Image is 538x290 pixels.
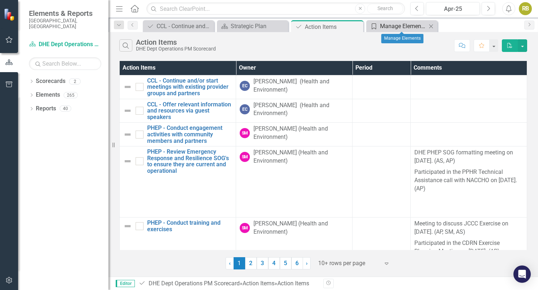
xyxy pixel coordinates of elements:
div: Strategic Plan [231,22,286,31]
a: Strategic Plan [219,22,286,31]
td: Double-Click to Edit Right Click for Context Menu [120,146,236,217]
a: CCL - Offer relevant information and resources via guest speakers [147,101,232,120]
div: EC [240,104,250,114]
div: [PERSON_NAME] (Health and Environment) [253,220,349,236]
a: DHE Dept Operations PM Scorecard [149,280,240,287]
td: Double-Click to Edit Right Click for Context Menu [120,99,236,123]
p: Participated in the CDRN Exercise Planning Meeting on [DATE]. (AP) [414,238,523,257]
button: Apr-25 [426,2,480,15]
a: 5 [280,257,291,269]
div: Action Items [277,280,309,287]
p: Participated in the PPHR Technical Assistance call with NACCHO on [DATE]. (AP) [414,167,523,194]
img: Not Defined [123,222,132,230]
div: 2 [69,78,81,84]
div: Manage Elements [381,34,423,43]
a: Scorecards [36,77,65,85]
td: Double-Click to Edit [411,99,527,123]
div: [PERSON_NAME] (Health and Environment) [253,78,349,94]
div: [PERSON_NAME] (Health and Environment) [253,149,349,165]
td: Double-Click to Edit [411,75,527,99]
div: » » [138,280,318,288]
a: PHEP - Conduct training and exercises [147,220,232,232]
span: › [306,260,308,267]
td: Double-Click to Edit [236,146,353,217]
a: CCL - Continue and/or start meetings with existing provider groups and partners [147,78,232,97]
div: EC [240,81,250,91]
a: PHEP - Conduct engagement activities with community members and partners [147,125,232,144]
div: SM [240,223,250,233]
div: [PERSON_NAME] (Health and Environment) [253,125,349,141]
a: Reports [36,105,56,113]
span: Elements & Reports [29,9,101,18]
a: Manage Elements [368,22,427,31]
a: Action Items [243,280,274,287]
td: Double-Click to Edit Right Click for Context Menu [120,75,236,99]
div: 265 [64,92,78,98]
td: Double-Click to Edit [236,123,353,146]
span: ‹ [229,260,231,267]
img: Not Defined [123,157,132,166]
small: [GEOGRAPHIC_DATA], [GEOGRAPHIC_DATA] [29,18,101,30]
div: Open Intercom Messenger [513,265,531,283]
td: Double-Click to Edit [411,146,527,217]
a: Elements [36,91,60,99]
img: Not Defined [123,106,132,115]
span: Editor [116,280,135,287]
button: Search [367,4,403,14]
td: Double-Click to Edit [411,123,527,146]
a: PHEP - Review Emergency Response and Resilience SOG's to ensure they are current and operational [147,149,232,174]
img: Not Defined [123,83,132,91]
input: Search Below... [29,57,101,70]
p: Meeting to discuss JCCC Exercise on [DATE]. (AP, SM, AS) [414,220,523,238]
button: RB [519,2,532,15]
div: SM [240,128,250,138]
p: DHE PHEP SOG formatting meeting on [DATE]. (AS, AP) [414,149,523,167]
div: DHE Dept Operations PM Scorecard [136,46,216,52]
td: Double-Click to Edit [236,99,353,123]
span: 1 [234,257,245,269]
div: [PERSON_NAME] (Health and Environment) [253,101,349,118]
div: Apr-25 [428,5,477,13]
img: ClearPoint Strategy [4,8,16,21]
img: Not Defined [123,130,132,139]
div: CCL - Continue and/or start meetings with existing provider groups and partners [157,22,212,31]
a: CCL - Continue and/or start meetings with existing provider groups and partners [145,22,212,31]
input: Search ClearPoint... [146,3,405,15]
div: Action Items [136,38,216,46]
a: 3 [257,257,268,269]
a: 6 [291,257,303,269]
span: Search [377,5,393,11]
div: Manage Elements [380,22,427,31]
td: Double-Click to Edit Right Click for Context Menu [120,123,236,146]
div: 40 [60,106,71,112]
td: Double-Click to Edit [236,75,353,99]
div: SM [240,152,250,162]
a: 2 [245,257,257,269]
a: 4 [268,257,280,269]
a: DHE Dept Operations PM Scorecard [29,40,101,49]
div: Action Items [305,22,362,31]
